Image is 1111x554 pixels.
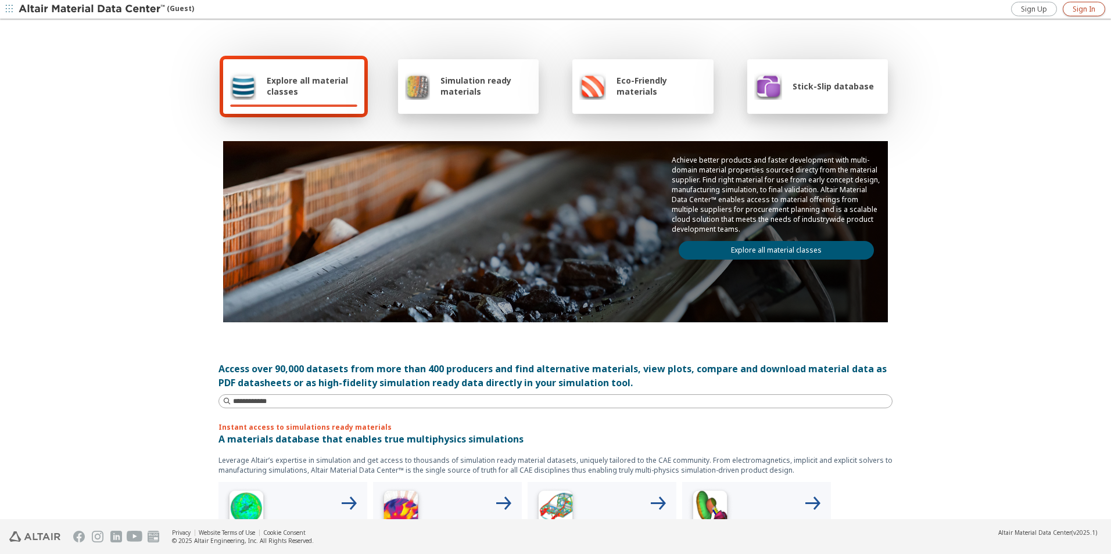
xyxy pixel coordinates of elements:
span: Sign Up [1021,5,1047,14]
p: Leverage Altair’s expertise in simulation and get access to thousands of simulation ready materia... [218,455,893,475]
a: Sign Up [1011,2,1057,16]
div: Access over 90,000 datasets from more than 400 producers and find alternative materials, view plo... [218,362,893,390]
img: Eco-Friendly materials [579,72,606,100]
div: (Guest) [19,3,194,15]
span: Simulation ready materials [440,75,532,97]
span: Altair Material Data Center [998,528,1071,537]
img: Altair Engineering [9,531,60,542]
div: (v2025.1) [998,528,1097,537]
a: Sign In [1063,2,1105,16]
a: Cookie Consent [263,528,306,537]
span: Eco-Friendly materials [617,75,706,97]
img: Crash Analyses Icon [687,487,733,533]
div: © 2025 Altair Engineering, Inc. All Rights Reserved. [172,537,314,545]
span: Stick-Slip database [793,81,874,92]
a: Explore all material classes [679,241,874,260]
img: High Frequency Icon [223,487,270,533]
p: A materials database that enables true multiphysics simulations [218,432,893,446]
a: Website Terms of Use [199,528,255,537]
img: Altair Material Data Center [19,3,167,15]
img: Stick-Slip database [754,72,782,100]
span: Explore all material classes [267,75,357,97]
img: Structural Analyses Icon [532,487,579,533]
span: Sign In [1073,5,1095,14]
img: Explore all material classes [230,72,256,100]
img: Simulation ready materials [405,72,430,100]
p: Achieve better products and faster development with multi-domain material properties sourced dire... [672,155,881,234]
p: Instant access to simulations ready materials [218,422,893,432]
img: Low Frequency Icon [378,487,424,533]
a: Privacy [172,528,191,537]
